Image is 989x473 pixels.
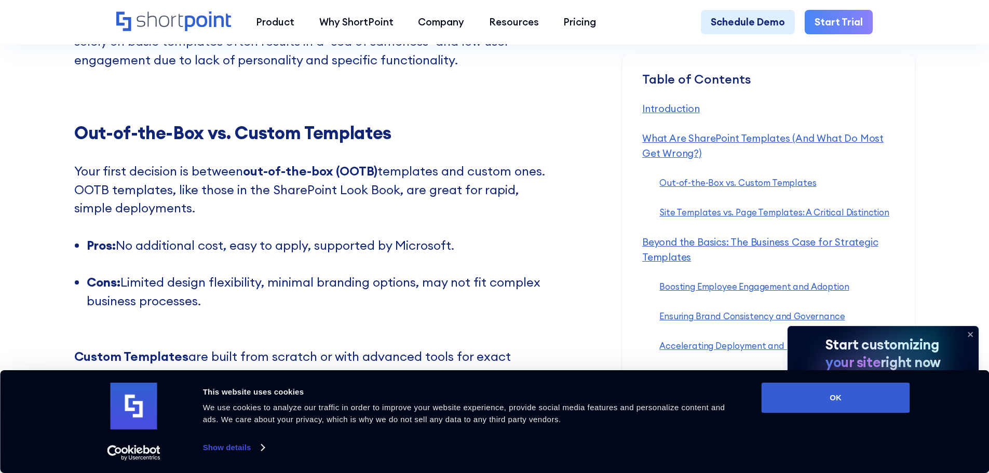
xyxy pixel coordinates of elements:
li: No additional cost, easy to apply, supported by Microsoft. ‍ [87,236,548,273]
strong: Custom Templates [74,348,188,364]
div: Pricing [563,15,596,30]
button: OK [762,383,910,413]
a: Out-of-the-Box vs. Custom Templates‍ [659,177,816,188]
img: logo [111,383,157,429]
div: Table of Contents ‍ [642,72,895,101]
a: Product [243,10,307,35]
li: Limited design flexibility, minimal branding options, may not fit complex business processes. ‍ [87,273,548,329]
strong: out-of-the-box (OOTB) [243,163,377,179]
div: This website uses cookies [203,386,738,398]
span: We use cookies to analyze our traffic in order to improve your website experience, provide social... [203,403,725,424]
a: Ensuring Brand Consistency and Governance‍ [659,310,845,321]
strong: Cons: [87,274,120,290]
p: are built from scratch or with advanced tools for exact specifications. ‍ [74,329,548,403]
strong: Out-of-the-Box vs. Custom Templates [74,121,391,144]
a: 10 Essential SharePoint Templates Your Intranet Needs in [DATE]‍ [642,370,894,397]
div: Product [256,15,294,30]
a: Why ShortPoint [307,10,406,35]
a: Accelerating Deployment and Reducing IT Overhead‍ [659,341,878,352]
a: Show details [203,440,264,455]
a: Pricing [551,10,609,35]
a: Site Templates vs. Page Templates: A Critical Distinction‍ [659,207,889,218]
a: Company [405,10,477,35]
a: Boosting Employee Engagement and Adoption‍ [659,281,849,292]
div: Why ShortPoint [319,15,394,30]
a: Introduction‍ [642,102,700,115]
a: Start Trial [805,10,873,35]
a: Usercentrics Cookiebot - opens in a new window [88,445,179,461]
a: Schedule Demo [701,10,795,35]
p: Your first decision is between templates and custom ones. OOTB templates, like those in the Share... [74,162,548,236]
a: What Are SharePoint Templates (And What Do Most Get Wrong?)‍ [642,132,884,159]
a: Home [116,11,231,33]
div: Company [418,15,464,30]
strong: Pros: [87,237,116,253]
a: Beyond the Basics: The Business Case for Strategic Templates‍ [642,236,878,263]
a: Resources [477,10,551,35]
div: Resources [489,15,539,30]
